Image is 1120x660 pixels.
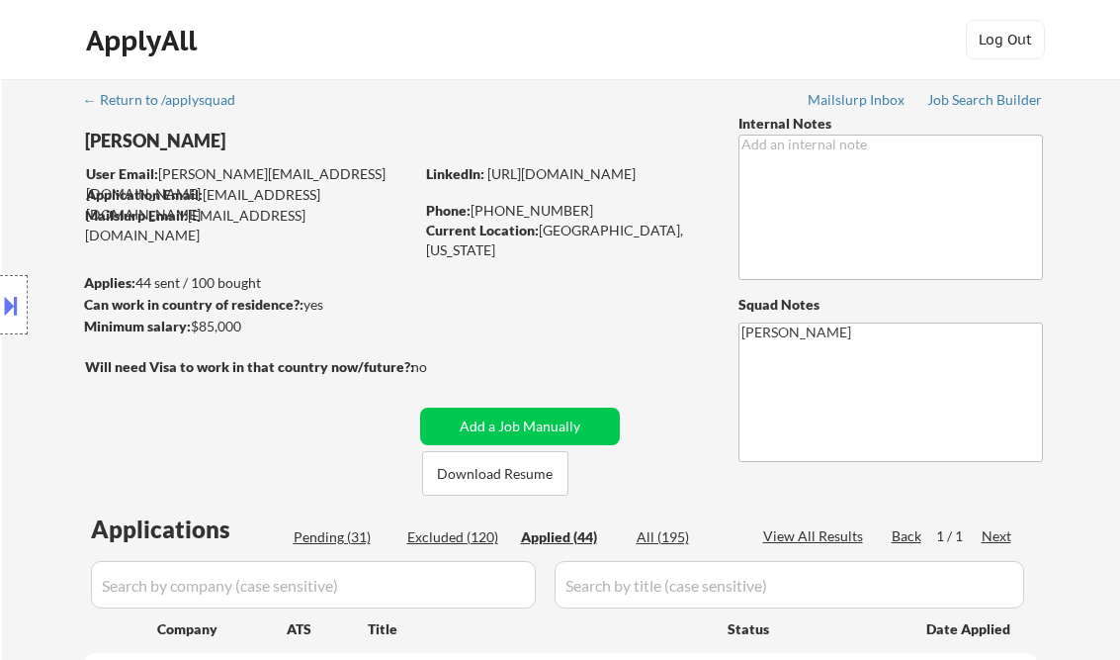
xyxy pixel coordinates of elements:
div: Squad Notes [738,295,1043,315]
div: Date Applied [926,619,1013,639]
div: Mailslurp Inbox [808,93,906,107]
div: Excluded (120) [407,527,506,547]
div: Pending (31) [294,527,392,547]
div: [GEOGRAPHIC_DATA], [US_STATE] [426,221,706,259]
div: Back [892,526,923,546]
a: Job Search Builder [927,92,1043,112]
a: Mailslurp Inbox [808,92,906,112]
div: ApplyAll [86,24,203,57]
div: View All Results [763,526,869,546]
div: Status [728,611,898,646]
div: Applied (44) [521,527,620,547]
div: ← Return to /applysquad [83,93,254,107]
a: [URL][DOMAIN_NAME] [487,165,636,182]
div: no [411,357,468,377]
div: Applications [91,518,287,541]
div: Next [982,526,1013,546]
a: ← Return to /applysquad [83,92,254,112]
div: Internal Notes [738,114,1043,134]
input: Search by company (case sensitive) [91,561,536,609]
button: Log Out [966,20,1045,59]
div: Job Search Builder [927,93,1043,107]
strong: Phone: [426,202,471,219]
strong: Current Location: [426,222,539,238]
div: 1 / 1 [936,526,982,546]
div: [PHONE_NUMBER] [426,201,706,221]
div: Title [368,619,709,639]
input: Search by title (case sensitive) [555,561,1024,609]
div: Company [157,619,287,639]
button: Download Resume [422,451,568,496]
button: Add a Job Manually [420,408,620,445]
div: All (195) [637,527,735,547]
div: ATS [287,619,368,639]
strong: LinkedIn: [426,165,484,182]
